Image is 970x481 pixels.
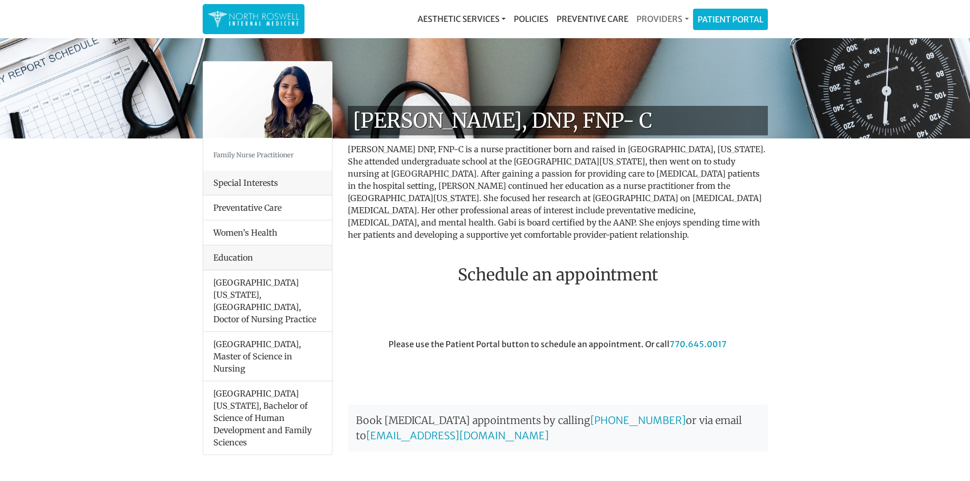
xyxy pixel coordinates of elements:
[203,331,332,381] li: [GEOGRAPHIC_DATA], Master of Science in Nursing
[694,9,767,30] a: Patient Portal
[348,405,768,451] p: Book [MEDICAL_DATA] appointments by calling or via email to
[203,270,332,332] li: [GEOGRAPHIC_DATA][US_STATE], [GEOGRAPHIC_DATA], Doctor of Nursing Practice
[203,195,332,220] li: Preventative Care
[348,265,768,285] h2: Schedule an appointment
[203,220,332,245] li: Women’s Health
[413,9,510,29] a: Aesthetic Services
[213,151,294,159] small: Family Nurse Practitioner
[632,9,692,29] a: Providers
[348,106,768,135] h1: [PERSON_NAME], DNP, FNP- C
[203,245,332,270] div: Education
[348,143,768,241] p: [PERSON_NAME] DNP, FNP-C is a nurse practitioner born and raised in [GEOGRAPHIC_DATA], [US_STATE]...
[366,429,549,442] a: [EMAIL_ADDRESS][DOMAIN_NAME]
[670,339,727,349] a: 770.645.0017
[510,9,552,29] a: Policies
[208,9,299,29] img: North Roswell Internal Medicine
[590,414,686,427] a: [PHONE_NUMBER]
[203,171,332,195] div: Special Interests
[552,9,632,29] a: Preventive Care
[203,381,332,455] li: [GEOGRAPHIC_DATA][US_STATE], Bachelor of Science of Human Development and Family Sciences
[340,338,775,395] div: Please use the Patient Portal button to schedule an appointment. Or call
